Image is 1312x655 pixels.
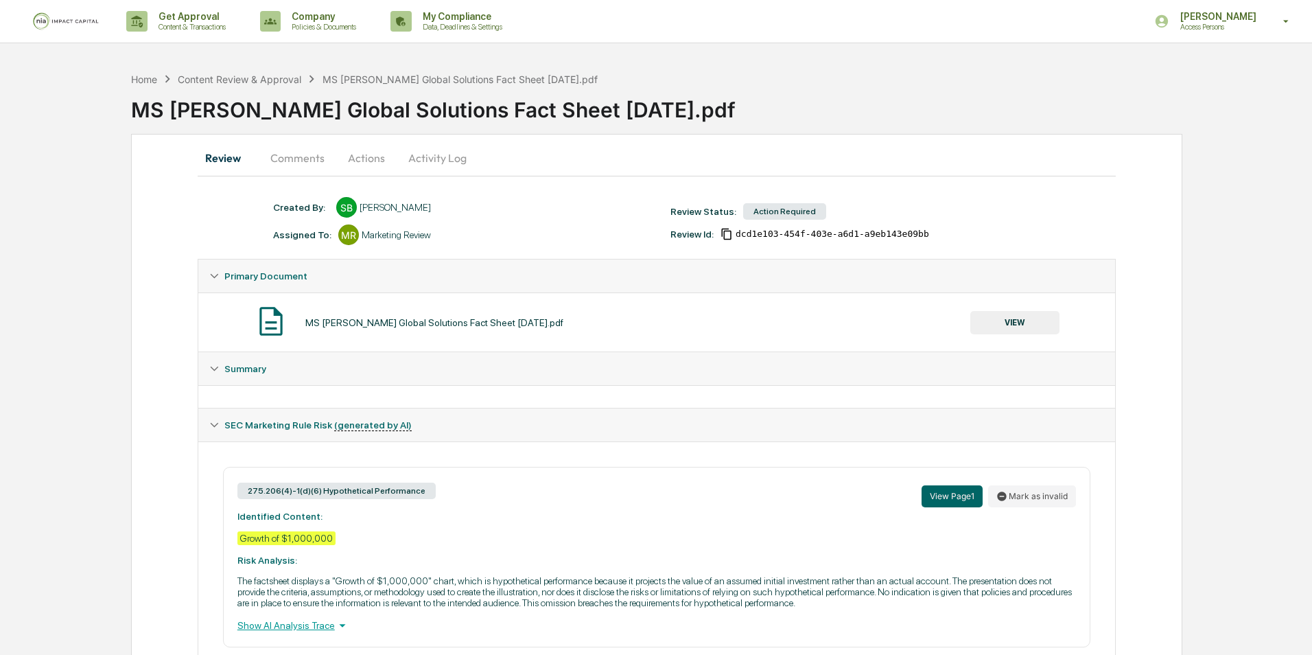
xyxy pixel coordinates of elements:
[281,11,363,22] p: Company
[148,22,233,32] p: Content & Transactions
[360,202,431,213] div: [PERSON_NAME]
[721,228,733,240] span: Copy Id
[362,229,431,240] div: Marketing Review
[237,483,436,499] div: 275.206(4)-1(d)(6) Hypothetical Performance
[33,12,99,30] img: logo
[237,555,297,566] strong: Risk Analysis:
[273,202,329,213] div: Created By: ‎ ‎
[736,229,929,240] span: dcd1e103-454f-403e-a6d1-a9eb143e09bb
[305,317,563,328] div: MS [PERSON_NAME] Global Solutions Fact Sheet [DATE].pdf
[178,73,301,85] div: Content Review & Approval
[1169,11,1263,22] p: [PERSON_NAME]
[334,420,412,431] u: (generated by AI)
[323,73,598,85] div: MS [PERSON_NAME] Global Solutions Fact Sheet [DATE].pdf
[254,304,288,338] img: Document Icon
[259,141,336,174] button: Comments
[336,197,357,218] div: SB
[670,206,736,217] div: Review Status:
[988,485,1076,507] button: Mark as invalid
[198,141,259,174] button: Review
[198,352,1115,385] div: Summary
[338,225,359,245] div: MR
[412,11,509,22] p: My Compliance
[131,73,157,85] div: Home
[224,420,412,430] span: SEC Marketing Rule Risk
[131,87,1312,122] div: MS [PERSON_NAME] Global Solutions Fact Sheet [DATE].pdf
[412,22,509,32] p: Data, Deadlines & Settings
[922,485,983,507] button: View Page1
[1169,22,1263,32] p: Access Persons
[198,409,1115,441] div: SEC Marketing Rule Risk (generated by AI)
[336,141,397,174] button: Actions
[224,271,307,281] span: Primary Document
[198,141,1116,174] div: secondary tabs example
[273,229,331,240] div: Assigned To:
[743,203,826,220] div: Action Required
[237,618,1076,633] div: Show AI Analysis Trace
[237,531,336,545] div: Growth of $1,000,000
[148,11,233,22] p: Get Approval
[970,311,1059,334] button: VIEW
[397,141,478,174] button: Activity Log
[237,511,323,522] strong: Identified Content:
[198,385,1115,408] div: Summary
[224,363,266,374] span: Summary
[670,229,714,240] div: Review Id:
[198,292,1115,352] div: Primary Document
[198,260,1115,292] div: Primary Document
[281,22,363,32] p: Policies & Documents
[237,575,1076,608] p: The factsheet displays a "Growth of $1,000,000" chart, which is hypothetical performance because ...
